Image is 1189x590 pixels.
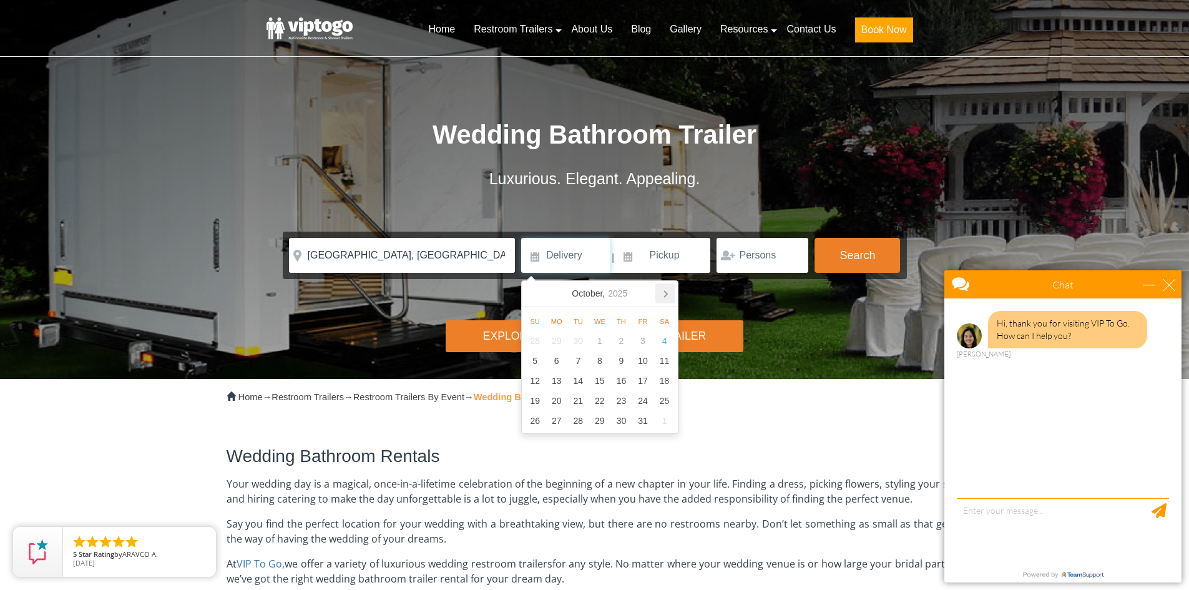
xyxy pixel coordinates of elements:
[227,447,963,466] h2: Wedding Bathroom Rentals
[73,549,77,559] span: 5
[632,391,654,411] div: 24
[567,331,589,351] div: 30
[567,283,632,303] div: October,
[608,286,627,301] i: 2025
[72,534,87,549] li: 
[777,16,845,43] a: Contact Us
[632,314,654,329] div: Fr
[73,551,206,559] span: by
[711,16,777,43] a: Resources
[524,314,546,329] div: Su
[489,170,700,187] span: Luxurious. Elegant. Appealing.
[433,120,756,149] span: Wedding Bathroom Trailer
[622,16,660,43] a: Blog
[610,331,632,351] div: 2
[524,371,546,391] div: 12
[111,534,126,549] li: 
[238,392,588,402] span: → → →
[79,549,114,559] span: Star Rating
[660,16,711,43] a: Gallery
[589,411,611,431] div: 29
[855,17,913,42] button: Book Now
[632,411,654,431] div: 31
[717,238,808,273] input: Persons
[589,391,611,411] div: 22
[272,392,344,402] a: Restroom Trailers
[632,331,654,351] div: 3
[815,238,900,273] button: Search
[546,391,567,411] div: 20
[610,371,632,391] div: 16
[567,371,589,391] div: 14
[546,314,567,329] div: Mo
[238,392,263,402] a: Home
[589,314,611,329] div: We
[237,557,285,571] a: VIP To Go,
[567,391,589,411] div: 21
[524,391,546,411] div: 19
[546,371,567,391] div: 13
[419,16,464,43] a: Home
[26,539,51,564] img: Review Rating
[589,351,611,371] div: 8
[474,392,588,402] strong: Wedding Bathroom Trailer
[227,517,963,546] span: Say you find the perfect location for your wedding with a breathtaking view, but there are no res...
[546,411,567,431] div: 27
[567,411,589,431] div: 28
[616,238,711,273] input: Pickup
[122,549,158,559] span: ARAVCO A.
[524,351,546,371] div: 5
[289,238,515,273] input: Where do you need your trailer?
[653,371,675,391] div: 18
[464,16,562,43] a: Restroom Trailers
[73,558,95,568] span: [DATE]
[653,314,675,329] div: Sa
[567,351,589,371] div: 7
[653,411,675,431] div: 1
[632,351,654,371] div: 10
[610,351,632,371] div: 9
[632,371,654,391] div: 17
[85,534,100,549] li: 
[227,477,963,506] span: Your wedding day is a magical, once-in-a-lifetime celebration of the beginning of a new chapter i...
[98,534,113,549] li: 
[937,263,1189,590] iframe: Live Chat Box
[524,331,546,351] div: 28
[610,391,632,411] div: 23
[124,534,139,549] li: 
[589,371,611,391] div: 15
[653,391,675,411] div: 25
[610,314,632,329] div: Th
[612,238,614,278] span: |
[521,238,610,273] input: Delivery
[524,411,546,431] div: 26
[546,351,567,371] div: 6
[227,557,552,571] span: At we offer a variety of luxurious wedding restroom trailers
[589,331,611,351] div: 1
[653,331,675,351] div: 4
[610,411,632,431] div: 30
[353,392,464,402] a: Restroom Trailers By Event
[567,314,589,329] div: Tu
[653,351,675,371] div: 11
[546,331,567,351] div: 29
[846,16,922,50] a: Book Now
[562,16,622,43] a: About Us
[227,557,963,586] span: for any style. No matter where your wedding venue is or how large your bridal party is, we’ve got...
[446,320,743,352] div: Explore Wedding Bathroom Trailer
